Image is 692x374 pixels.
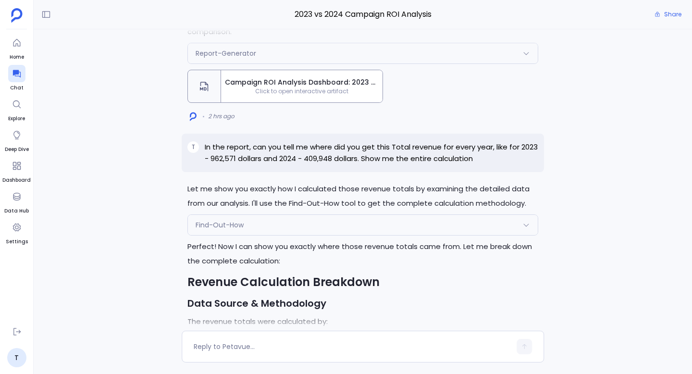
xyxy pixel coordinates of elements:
span: Data Hub [4,207,29,215]
strong: Revenue Calculation Breakdown [187,274,380,290]
img: logo [190,112,197,121]
span: Chat [8,84,25,92]
span: 2 hrs ago [208,112,235,120]
span: Share [664,11,681,18]
span: 2023 vs 2024 Campaign ROI Analysis [182,8,544,21]
strong: Data Source & Methodology [187,297,326,310]
span: Settings [6,238,28,246]
button: Share [649,8,687,21]
span: T [192,143,195,151]
button: Campaign ROI Analysis Dashboard: 2023 vs 2024Click to open interactive artifact [187,70,383,103]
span: Click to open interactive artifact [221,87,383,95]
img: petavue logo [11,8,23,23]
a: Home [8,34,25,61]
span: Deep Dive [5,146,29,153]
span: Explore [8,115,25,123]
p: Let me show you exactly how I calculated those revenue totals by examining the detailed data from... [187,182,538,211]
p: In the report, can you tell me where did you get this Total revenue for every year, like for 2023... [205,141,538,164]
span: Find-Out-How [196,220,244,230]
a: Data Hub [4,188,29,215]
a: Deep Dive [5,126,29,153]
a: Chat [8,65,25,92]
span: Report-Generator [196,49,256,58]
span: Campaign ROI Analysis Dashboard: 2023 vs 2024 [225,77,379,87]
a: Dashboard [2,157,31,184]
a: Explore [8,96,25,123]
span: Dashboard [2,176,31,184]
span: Home [8,53,25,61]
a: Settings [6,219,28,246]
p: Perfect! Now I can show you exactly where those revenue totals came from. Let me break down the c... [187,239,538,268]
a: T [7,348,26,367]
